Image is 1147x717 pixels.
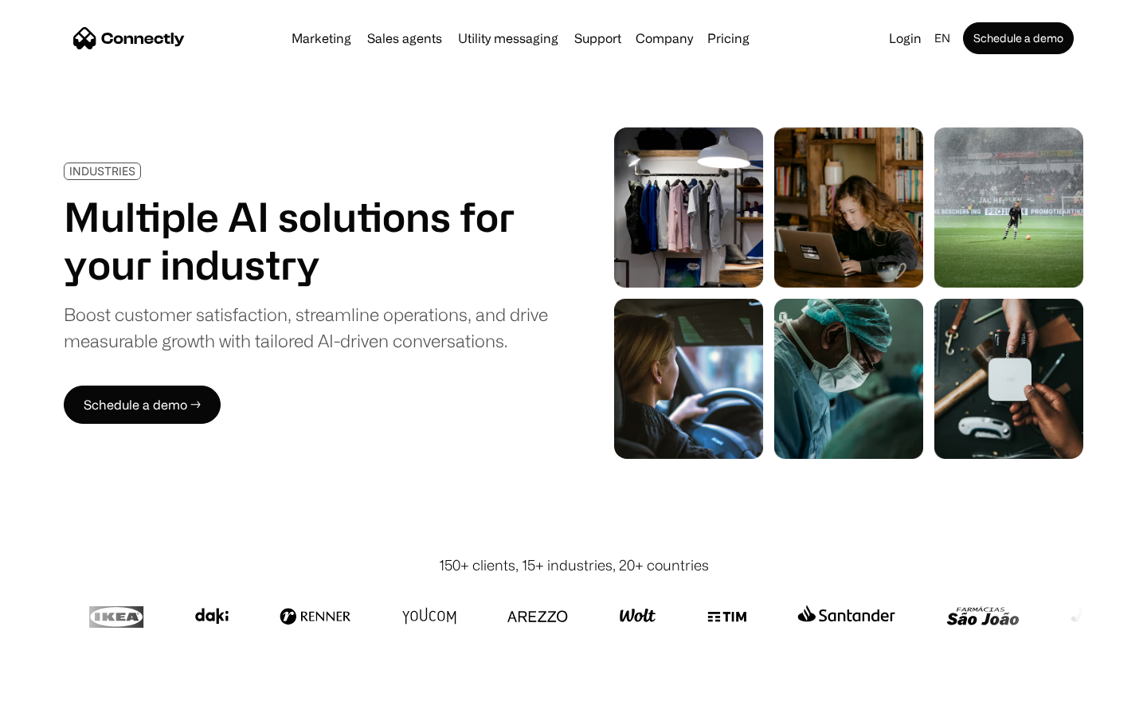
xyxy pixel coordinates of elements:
a: Marketing [285,32,358,45]
ul: Language list [32,689,96,711]
a: Pricing [701,32,756,45]
div: Company [636,27,693,49]
div: 150+ clients, 15+ industries, 20+ countries [439,554,709,576]
a: Sales agents [361,32,448,45]
a: Utility messaging [452,32,565,45]
aside: Language selected: English [16,688,96,711]
div: INDUSTRIES [69,165,135,177]
a: Schedule a demo [963,22,1074,54]
div: en [934,27,950,49]
div: Boost customer satisfaction, streamline operations, and drive measurable growth with tailored AI-... [64,301,548,354]
a: Support [568,32,628,45]
a: Login [883,27,928,49]
h1: Multiple AI solutions for your industry [64,193,548,288]
a: Schedule a demo → [64,386,221,424]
